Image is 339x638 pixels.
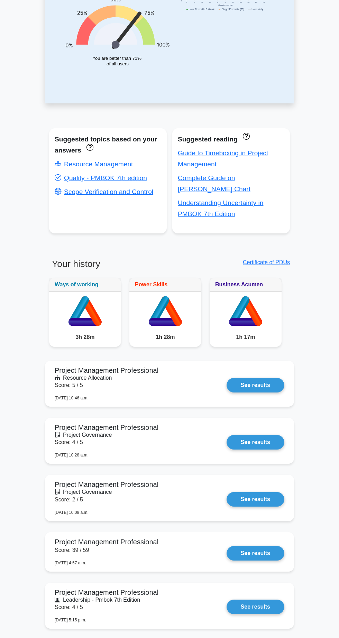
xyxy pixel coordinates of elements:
[240,2,242,3] text: 105
[55,174,147,182] a: Quality - PMBOK 7th edition
[263,2,265,3] text: 150
[227,546,284,561] a: See results
[49,258,165,275] h3: Your history
[232,2,234,3] text: 90
[178,199,263,218] a: Understanding Uncertainty in PMBOK 7th Edition
[129,327,201,347] div: 1h 28m
[135,281,167,287] a: Power Skills
[85,143,93,150] a: These topics have been answered less than 50% correct. Topics disapear when you answer questions ...
[255,2,257,3] text: 135
[241,132,250,139] a: These concepts have been answered less than 50% correct. The guides disapear when you answer ques...
[49,327,121,347] div: 3h 28m
[247,2,249,3] text: 120
[209,2,211,3] text: 45
[217,2,218,3] text: 60
[178,134,284,145] div: Suggested reading
[55,281,99,287] a: Ways of working
[186,2,187,3] text: 0
[243,259,290,265] a: Certificate of PDUs
[225,2,226,3] text: 75
[92,56,141,61] tspan: You are better than 71%
[178,149,268,168] a: Guide to Timeboxing in Project Management
[107,61,129,66] tspan: of all users
[181,0,182,2] text: 0
[218,4,233,6] text: Question number
[201,2,203,3] text: 30
[55,160,133,168] a: Resource Management
[227,435,284,450] a: See results
[55,188,153,195] a: Scope Verification and Control
[210,327,282,347] div: 1h 17m
[55,134,161,156] div: Suggested topics based on your answers
[227,600,284,614] a: See results
[178,174,250,193] a: Complete Guide on [PERSON_NAME] Chart
[227,492,284,507] a: See results
[215,281,263,287] a: Business Acumen
[194,2,195,3] text: 15
[227,378,284,392] a: See results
